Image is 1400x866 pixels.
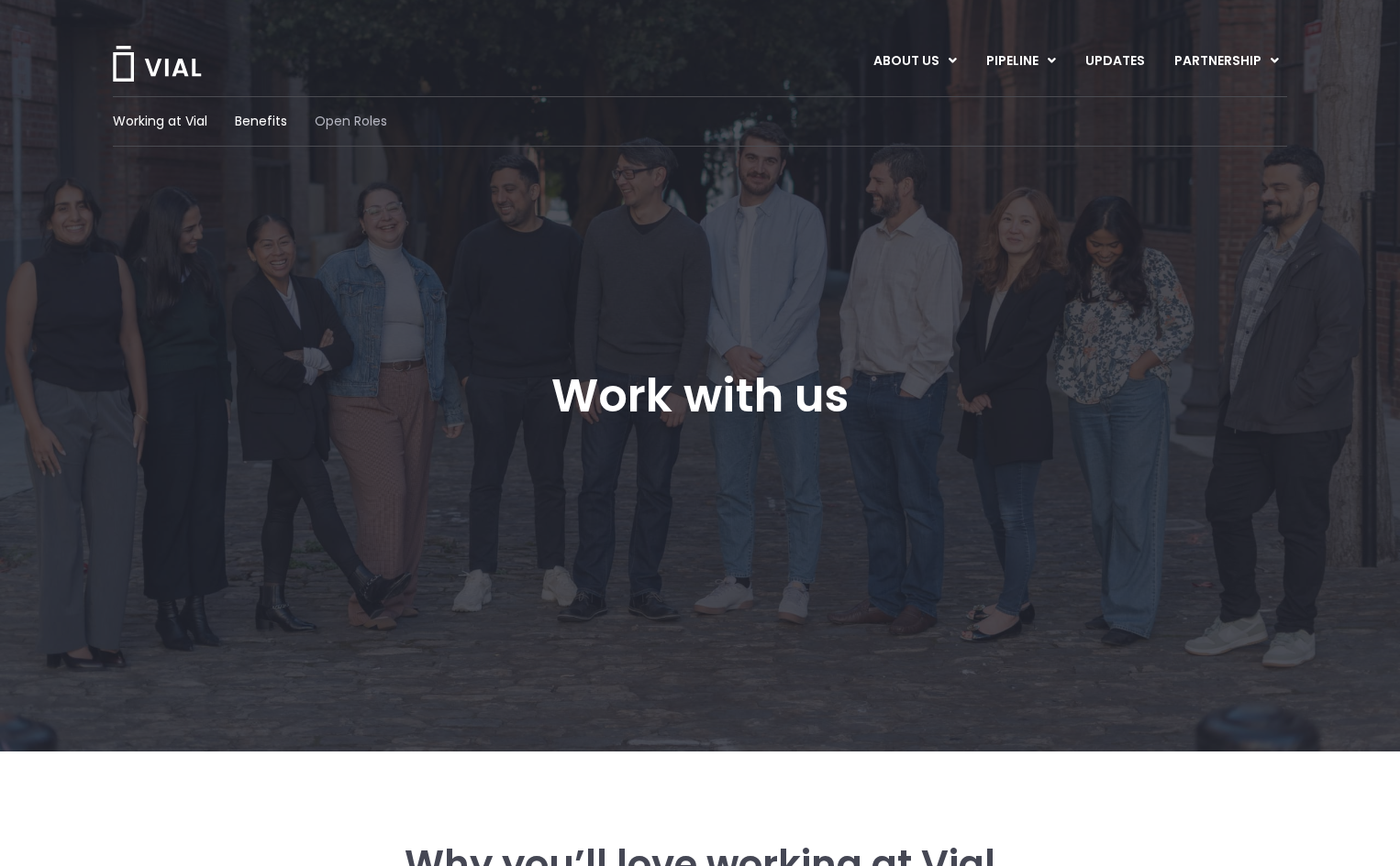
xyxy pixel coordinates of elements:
[235,112,287,131] a: Benefits
[315,112,387,131] a: Open Roles
[111,46,203,82] img: Vial Logo
[1160,46,1294,77] a: PARTNERSHIPMenu Toggle
[972,46,1070,77] a: PIPELINEMenu Toggle
[859,46,971,77] a: ABOUT USMenu Toggle
[1071,46,1159,77] a: UPDATES
[113,112,207,131] a: Working at Vial
[551,369,849,422] h1: Work with us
